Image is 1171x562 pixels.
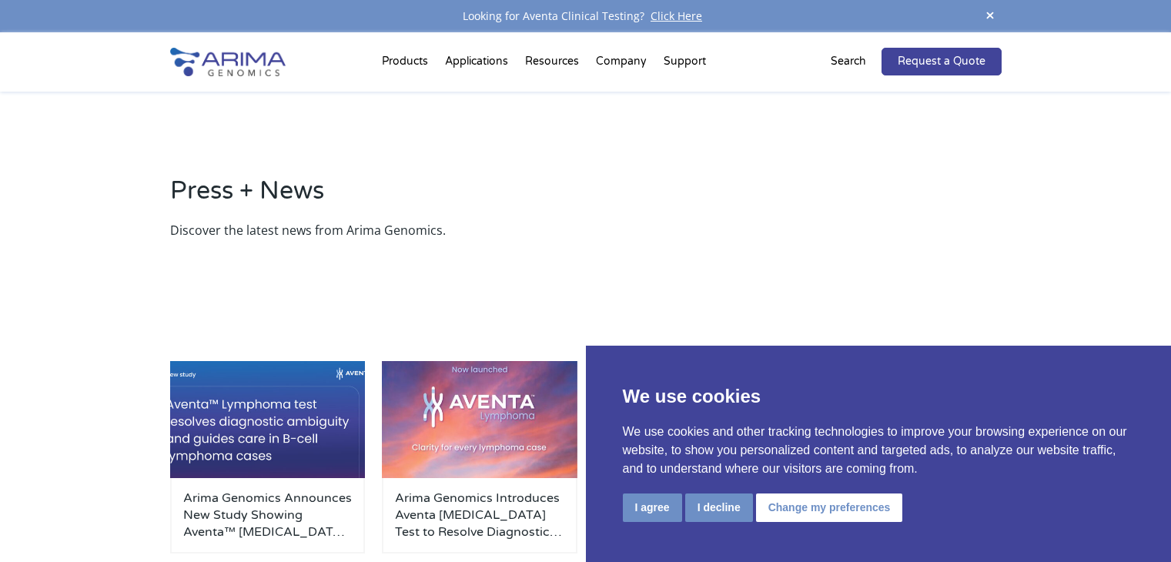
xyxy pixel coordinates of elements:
[170,6,1002,26] div: Looking for Aventa Clinical Testing?
[623,383,1135,410] p: We use cookies
[170,361,366,478] img: 101525_LinkedIn-1-500x300.jpg
[170,220,1002,240] p: Discover the latest news from Arima Genomics.
[395,490,564,540] a: Arima Genomics Introduces Aventa [MEDICAL_DATA] Test to Resolve Diagnostic Uncertainty in B- and ...
[382,361,577,478] img: AventaLymphoma-500x300.jpg
[170,174,1002,220] h2: Press + News
[170,48,286,76] img: Arima-Genomics-logo
[644,8,708,23] a: Click Here
[183,490,353,540] a: Arima Genomics Announces New Study Showing Aventa™ [MEDICAL_DATA] Test Resolves Diagnostic Ambigu...
[756,493,903,522] button: Change my preferences
[831,52,866,72] p: Search
[623,493,682,522] button: I agree
[685,493,753,522] button: I decline
[623,423,1135,478] p: We use cookies and other tracking technologies to improve your browsing experience on our website...
[882,48,1002,75] a: Request a Quote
